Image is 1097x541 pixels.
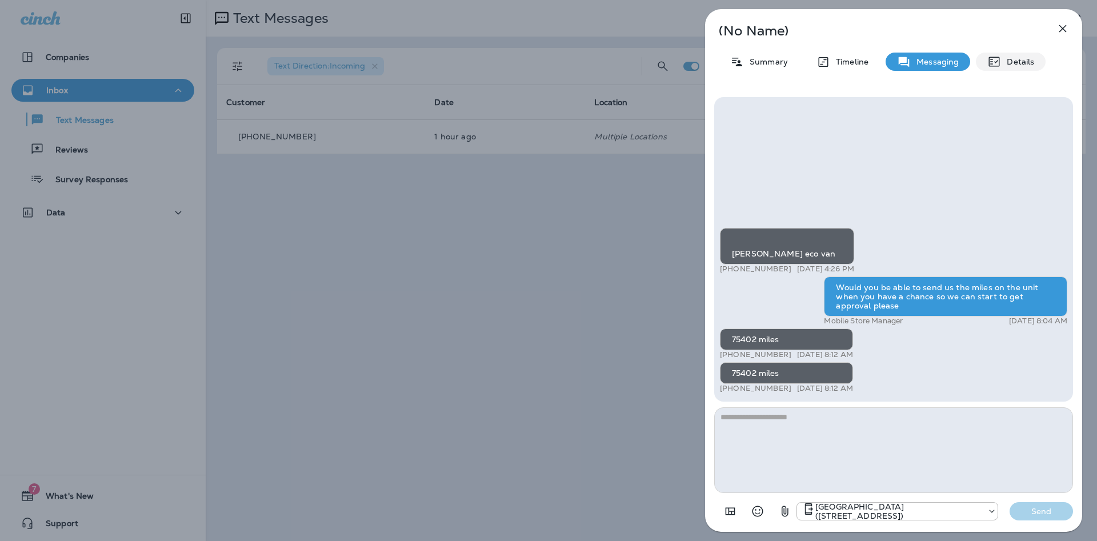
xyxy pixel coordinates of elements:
[830,57,868,66] p: Timeline
[1009,316,1067,326] p: [DATE] 8:04 AM
[744,57,788,66] p: Summary
[797,265,854,274] p: [DATE] 4:26 PM
[720,265,791,274] p: [PHONE_NUMBER]
[1001,57,1034,66] p: Details
[720,228,854,265] div: [PERSON_NAME] eco van
[824,276,1067,316] div: Would you be able to send us the miles on the unit when you have a chance so we can start to get ...
[720,384,791,393] p: [PHONE_NUMBER]
[720,328,853,350] div: 75402 miles
[911,57,959,66] p: Messaging
[746,500,769,523] button: Select an emoji
[797,350,853,359] p: [DATE] 8:12 AM
[720,350,791,359] p: [PHONE_NUMBER]
[720,362,853,384] div: 75402 miles
[797,384,853,393] p: [DATE] 8:12 AM
[815,502,982,520] p: [GEOGRAPHIC_DATA] ([STREET_ADDRESS])
[719,500,742,523] button: Add in a premade template
[824,316,903,326] p: Mobile Store Manager
[797,502,998,520] div: +1 (402) 339-2912
[719,26,1031,35] p: (No Name)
